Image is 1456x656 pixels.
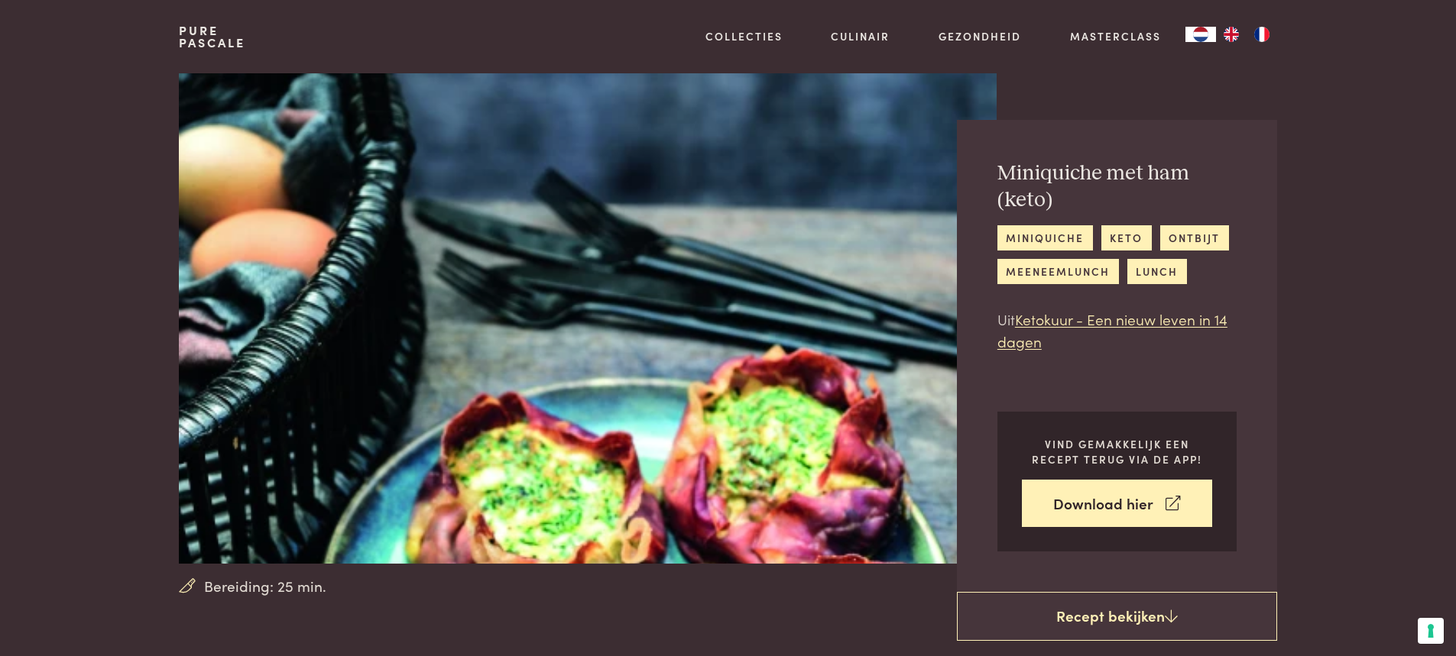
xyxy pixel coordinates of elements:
[1185,27,1277,42] aside: Language selected: Nederlands
[939,28,1021,44] a: Gezondheid
[1185,27,1216,42] a: NL
[1127,259,1187,284] a: lunch
[1070,28,1161,44] a: Masterclass
[997,160,1237,213] h2: Miniquiche met ham (keto)
[1216,27,1247,42] a: EN
[1101,225,1152,250] a: keto
[1418,618,1444,644] button: Uw voorkeuren voor toestemming voor trackingtechnologieën
[831,28,890,44] a: Culinair
[179,24,245,49] a: PurePascale
[997,309,1237,352] p: Uit
[1247,27,1277,42] a: FR
[179,73,996,564] img: Miniquiche met ham (keto)
[997,225,1093,250] a: miniquiche
[1216,27,1277,42] ul: Language list
[1185,27,1216,42] div: Language
[1022,480,1212,528] a: Download hier
[957,592,1277,641] a: Recept bekijken
[997,259,1119,284] a: meeneemlunch
[705,28,783,44] a: Collecties
[997,309,1227,351] a: Ketokuur - Een nieuw leven in 14 dagen
[1160,225,1229,250] a: ontbijt
[204,575,326,597] span: Bereiding: 25 min.
[1022,436,1212,467] p: Vind gemakkelijk een recept terug via de app!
